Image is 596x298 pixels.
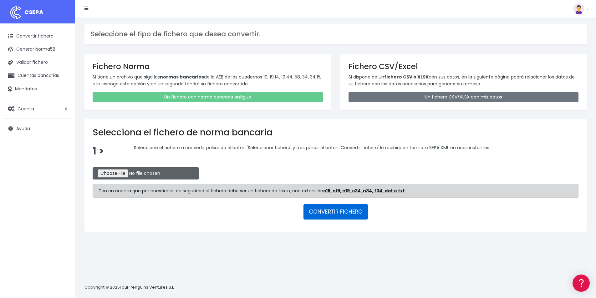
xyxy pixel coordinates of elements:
h2: Selecciona el fichero de norma bancaria [93,127,578,138]
a: Convertir fichero [3,30,72,43]
span: 1 > [93,144,104,158]
a: API [6,160,119,169]
a: POWERED BY ENCHANT [86,180,120,186]
button: CONVERTIR FICHERO [303,204,368,219]
img: logo [8,5,23,20]
a: General [6,134,119,144]
a: Cuenta [3,102,72,115]
p: Si tiene un archivo que siga las de la AEB de los cuadernos 19, 19.14, 19.44, 58, 34, 34.15, etc.... [93,73,323,88]
a: Problemas habituales [6,89,119,98]
a: Ayuda [3,122,72,135]
a: Mandatos [3,83,72,96]
span: Seleccione el fichero a convertir pulsando el botón 'Seleccionar fichero' y tras pulsar el botón ... [134,144,490,151]
img: profile [573,3,584,14]
a: Información general [6,53,119,63]
h3: Fichero Norma [93,62,323,71]
p: Si dispone de un con sus datos, en la siguiente página podrá relacionar los datos de su fichero c... [349,73,579,88]
a: Four Penguins Ventures S.L. [120,284,175,290]
a: Un fichero con norma bancaria antiguo [93,92,323,102]
span: CSEPA [24,8,43,16]
strong: normas bancarias [160,74,204,80]
div: Facturación [6,124,119,130]
a: Validar fichero [3,56,72,69]
a: Videotutoriales [6,98,119,108]
a: Formatos [6,79,119,89]
a: Perfiles de empresas [6,108,119,118]
p: Copyright © 2025 . [84,284,176,291]
a: Cuentas bancarias [3,69,72,82]
h3: Seleccione el tipo de fichero que desea convertir. [91,30,580,38]
div: Información general [6,43,119,49]
div: Programadores [6,150,119,156]
button: Contáctanos [6,167,119,178]
a: Generar Norma58 [3,43,72,56]
span: Ayuda [16,125,30,132]
div: Convertir ficheros [6,69,119,75]
a: Un fichero CSV/XLSX con mis datos [349,92,579,102]
strong: c19, n19, n19, c34, n34, f34, dat o txt [323,188,405,194]
strong: fichero CSV o XLSX [384,74,429,80]
div: Ten en cuenta que por cuestiones de seguridad el fichero debe ser un fichero de texto, con extens... [93,184,578,198]
span: Cuenta [18,105,34,112]
h3: Fichero CSV/Excel [349,62,579,71]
